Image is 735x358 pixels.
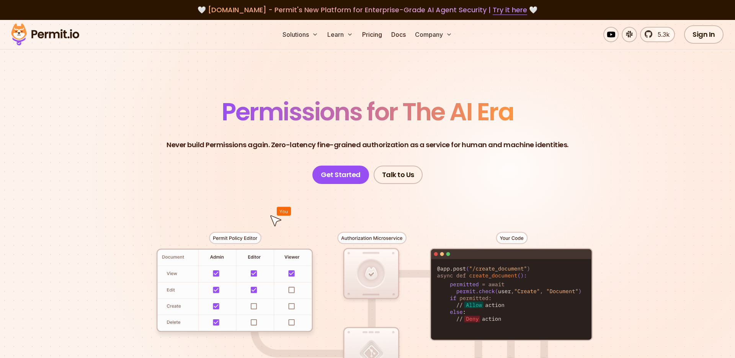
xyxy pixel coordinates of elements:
a: Try it here [493,5,527,15]
span: Permissions for The AI Era [222,95,513,129]
button: Solutions [279,27,321,42]
a: Docs [388,27,409,42]
img: Permit logo [8,21,83,48]
a: 5.3k [640,27,675,42]
a: Talk to Us [374,166,423,184]
a: Pricing [359,27,385,42]
button: Learn [324,27,356,42]
span: [DOMAIN_NAME] - Permit's New Platform for Enterprise-Grade AI Agent Security | [208,5,527,15]
span: 5.3k [653,30,670,39]
a: Get Started [312,166,369,184]
a: Sign In [684,25,724,44]
div: 🤍 🤍 [18,5,717,15]
p: Never build Permissions again. Zero-latency fine-grained authorization as a service for human and... [167,140,568,150]
button: Company [412,27,455,42]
